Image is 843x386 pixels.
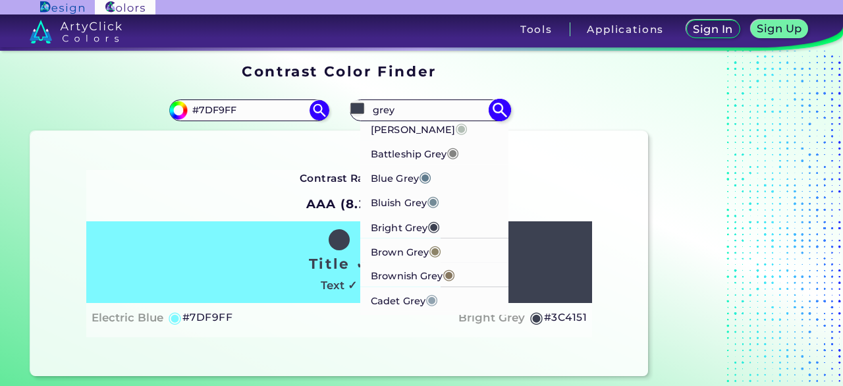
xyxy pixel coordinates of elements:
[40,1,84,14] img: ArtyClick Design logo
[182,309,232,326] h5: #7DF9FF
[368,101,491,119] input: type color 2..
[168,310,182,325] h5: ◉
[371,262,455,287] p: Brownish Grey
[371,213,440,238] p: Bright Grey
[371,287,438,311] p: Cadet Grey
[425,290,438,307] span: ◉
[371,238,441,262] p: Brown Grey
[371,115,468,140] p: [PERSON_NAME]
[432,314,445,331] span: ◉
[427,217,440,234] span: ◉
[520,24,553,34] h3: Tools
[530,310,544,325] h5: ◉
[653,59,818,381] iframe: Advertisement
[371,311,445,335] p: Carbon Grey
[759,24,800,34] h5: Sign Up
[30,20,122,43] img: logo_artyclick_colors_white.svg
[544,309,587,326] h5: #3C4151
[371,165,431,189] p: Blue Grey
[371,140,459,164] p: Battleship Grey
[695,24,731,34] h5: Sign In
[443,265,455,283] span: ◉
[300,190,379,219] h2: AAA (8.2)
[455,119,468,136] span: ◉
[300,172,379,184] strong: Contrast Ratio
[309,254,369,273] h1: Title ✓
[92,308,163,327] h4: Electric Blue
[242,61,436,81] h1: Contrast Color Finder
[310,100,329,120] img: icon search
[447,143,459,160] span: ◉
[458,308,525,327] h4: Bright Grey
[419,168,431,185] span: ◉
[321,276,357,295] h4: Text ✓
[488,99,511,122] img: icon search
[427,192,439,209] span: ◉
[429,241,441,258] span: ◉
[753,21,805,38] a: Sign Up
[689,21,738,38] a: Sign In
[371,189,439,213] p: Bluish Grey
[188,101,310,119] input: type color 1..
[587,24,664,34] h3: Applications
